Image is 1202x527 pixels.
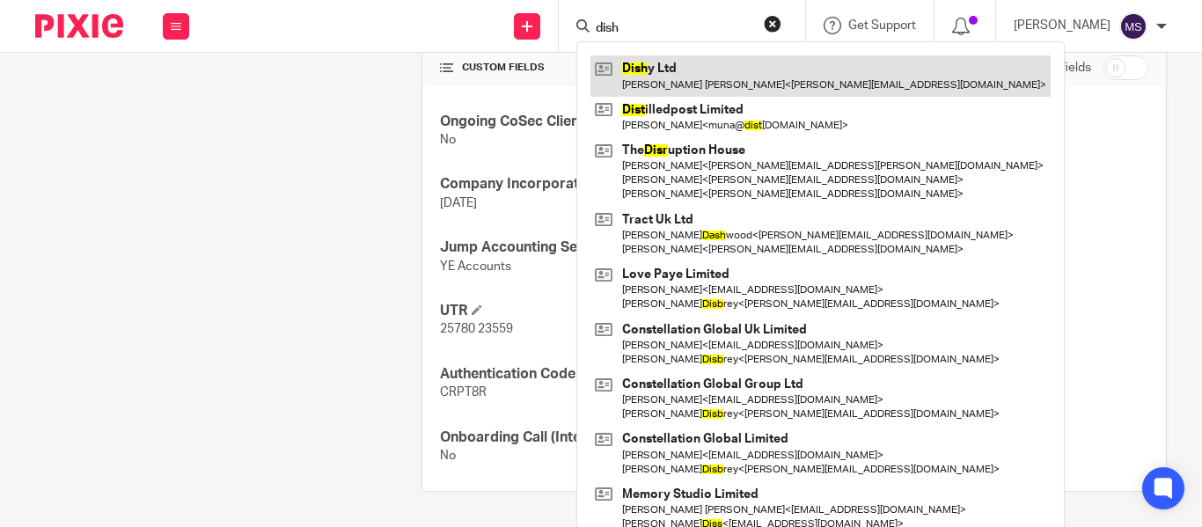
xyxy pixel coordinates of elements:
span: YE Accounts [440,260,511,273]
span: No [440,134,456,146]
h4: Company Incorporated On [440,175,794,194]
h4: UTR [440,302,794,320]
h4: Jump Accounting Service [440,238,794,257]
img: Pixie [35,14,123,38]
h4: CUSTOM FIELDS [440,61,794,75]
button: Clear [764,15,781,33]
h4: Ongoing CoSec Client [440,113,794,131]
span: Get Support [848,19,916,32]
span: No [440,450,456,462]
img: svg%3E [1119,12,1147,40]
input: Search [594,21,752,37]
span: [DATE] [440,197,477,209]
h4: Authentication Code [440,365,794,384]
p: [PERSON_NAME] [1014,17,1110,34]
span: 25780 23559 [440,323,513,335]
h4: Onboarding Call (Internal) [440,428,794,447]
span: CRPT8R [440,386,487,399]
